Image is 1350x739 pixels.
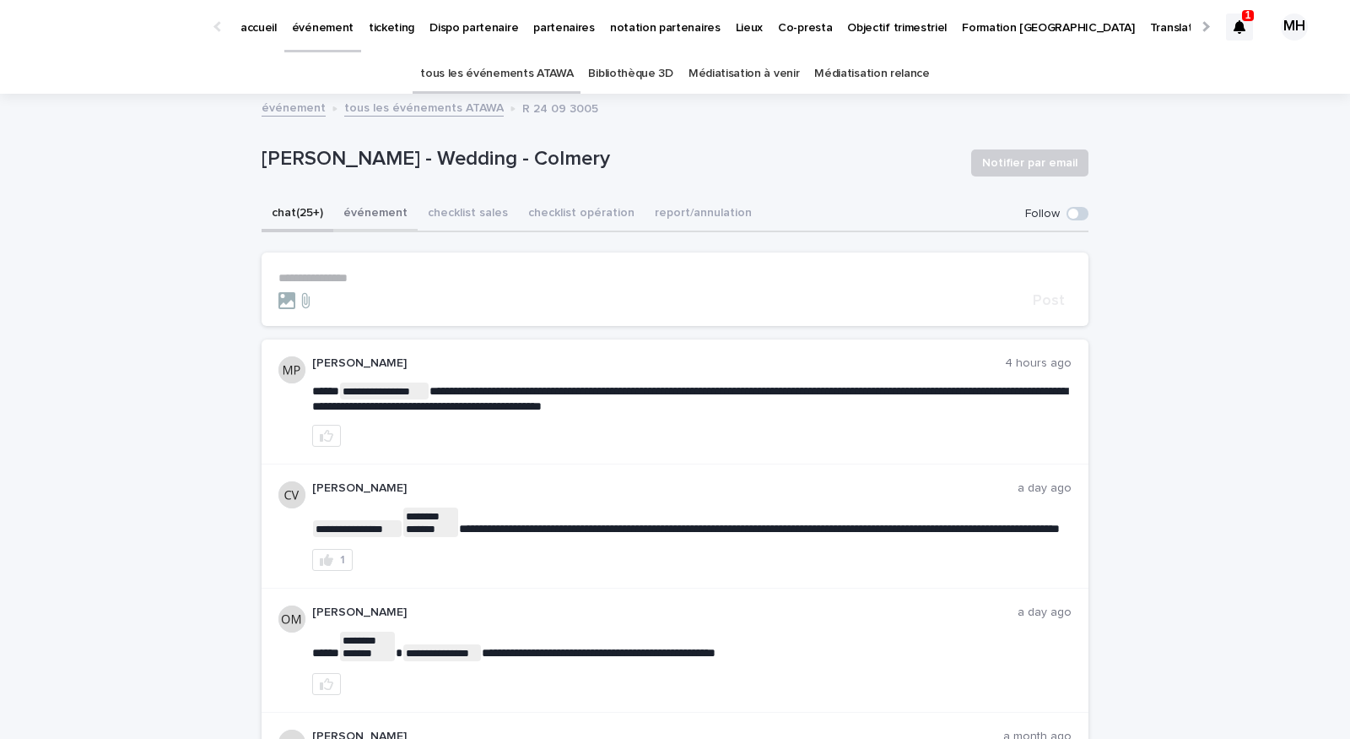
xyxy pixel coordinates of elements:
[588,54,672,94] a: Bibliothèque 3D
[312,673,341,695] button: like this post
[688,54,800,94] a: Médiatisation à venir
[1005,356,1072,371] p: 4 hours ago
[312,606,1018,620] p: [PERSON_NAME]
[420,54,573,94] a: tous les événements ATAWA
[1018,481,1072,496] p: a day ago
[518,197,645,232] button: checklist opération
[333,197,418,232] button: événement
[340,554,345,566] div: 1
[1033,293,1065,308] span: Post
[814,54,930,94] a: Médiatisation relance
[1025,207,1060,221] p: Follow
[418,197,518,232] button: checklist sales
[344,97,504,117] a: tous les événements ATAWA
[1018,606,1072,620] p: a day ago
[522,98,598,117] p: R 24 09 3005
[982,155,1077,171] span: Notifier par email
[312,425,341,447] button: like this post
[34,10,197,44] img: Ls34BcGeRexTGTNfXpUC
[971,149,1088,177] button: Notifier par email
[1026,293,1072,308] button: Post
[312,356,1005,371] p: [PERSON_NAME]
[262,97,326,117] a: événement
[262,197,333,232] button: chat (25+)
[312,549,353,571] button: 1
[645,197,762,232] button: report/annulation
[1226,14,1253,41] div: 1
[1281,14,1308,41] div: MH
[312,481,1018,496] p: [PERSON_NAME]
[262,147,958,171] p: [PERSON_NAME] - Wedding - Colmery
[1245,9,1251,21] p: 1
